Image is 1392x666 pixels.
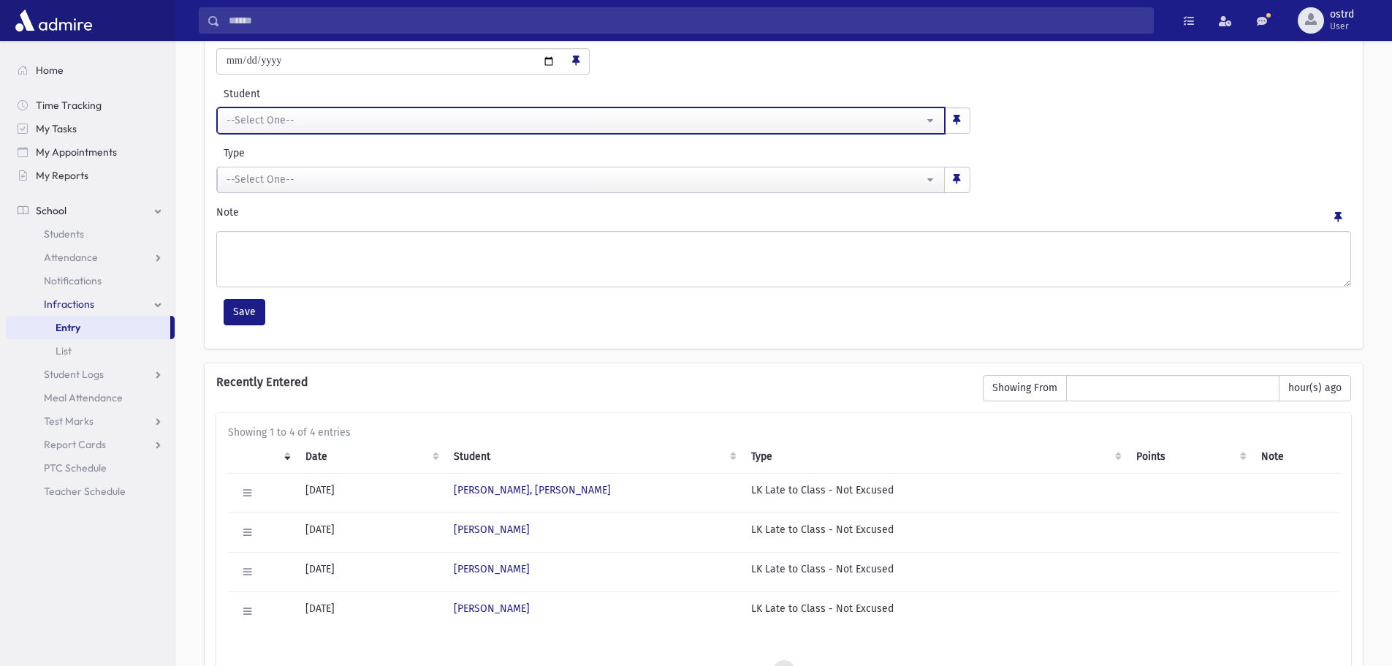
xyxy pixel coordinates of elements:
[6,339,175,363] a: List
[6,386,175,409] a: Meal Attendance
[44,251,98,264] span: Attendance
[6,222,175,246] a: Students
[56,321,80,334] span: Entry
[1330,20,1354,32] span: User
[6,246,175,269] a: Attendance
[36,169,88,182] span: My Reports
[742,440,1127,474] th: Type: activate to sort column ascending
[36,99,102,112] span: Time Tracking
[220,7,1153,34] input: Search
[454,484,611,496] a: [PERSON_NAME], [PERSON_NAME]
[216,375,968,389] h6: Recently Entered
[983,375,1067,401] span: Showing From
[36,122,77,135] span: My Tasks
[1279,375,1351,401] span: hour(s) ago
[6,363,175,386] a: Student Logs
[297,552,445,591] td: [DATE]
[6,480,175,503] a: Teacher Schedule
[44,391,123,404] span: Meal Attendance
[216,145,593,161] label: Type
[12,6,96,35] img: AdmirePro
[742,552,1127,591] td: LK Late to Class - Not Excused
[44,485,126,498] span: Teacher Schedule
[6,140,175,164] a: My Appointments
[297,512,445,552] td: [DATE]
[742,591,1127,631] td: LK Late to Class - Not Excused
[216,86,719,102] label: Student
[36,64,64,77] span: Home
[228,425,1339,440] div: Showing 1 to 4 of 4 entries
[44,298,94,311] span: Infractions
[297,440,445,474] th: Date: activate to sort column ascending
[1127,440,1252,474] th: Points: activate to sort column ascending
[217,167,945,193] button: --Select One--
[6,164,175,187] a: My Reports
[6,58,175,82] a: Home
[6,292,175,316] a: Infractions
[44,438,106,451] span: Report Cards
[44,368,104,381] span: Student Logs
[6,94,175,117] a: Time Tracking
[297,591,445,631] td: [DATE]
[6,316,170,339] a: Entry
[6,199,175,222] a: School
[56,344,72,357] span: List
[227,172,924,187] div: --Select One--
[742,473,1127,512] td: LK Late to Class - Not Excused
[454,563,530,575] a: [PERSON_NAME]
[44,227,84,241] span: Students
[1252,440,1339,474] th: Note
[6,433,175,456] a: Report Cards
[36,204,66,217] span: School
[44,415,94,428] span: Test Marks
[742,512,1127,552] td: LK Late to Class - Not Excused
[454,602,530,615] a: [PERSON_NAME]
[227,113,924,128] div: --Select One--
[216,205,239,225] label: Note
[44,461,107,474] span: PTC Schedule
[6,409,175,433] a: Test Marks
[445,440,742,474] th: Student: activate to sort column ascending
[6,456,175,480] a: PTC Schedule
[454,523,530,536] a: [PERSON_NAME]
[6,117,175,140] a: My Tasks
[217,107,945,134] button: --Select One--
[36,145,117,159] span: My Appointments
[44,274,102,287] span: Notifications
[1330,9,1354,20] span: ostrd
[6,269,175,292] a: Notifications
[224,299,265,325] button: Save
[297,473,445,512] td: [DATE]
